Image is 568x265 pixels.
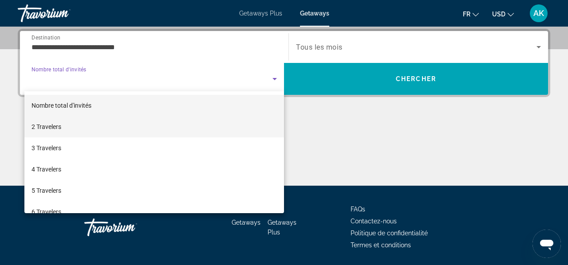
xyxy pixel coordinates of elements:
span: 2 Travelers [32,121,61,132]
span: 3 Travelers [32,143,61,153]
span: 6 Travelers [32,207,61,217]
span: 4 Travelers [32,164,61,175]
span: 5 Travelers [32,185,61,196]
span: Nombre total d'invités [32,102,91,109]
iframe: Bouton de lancement de la fenêtre de messagerie [532,230,561,258]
